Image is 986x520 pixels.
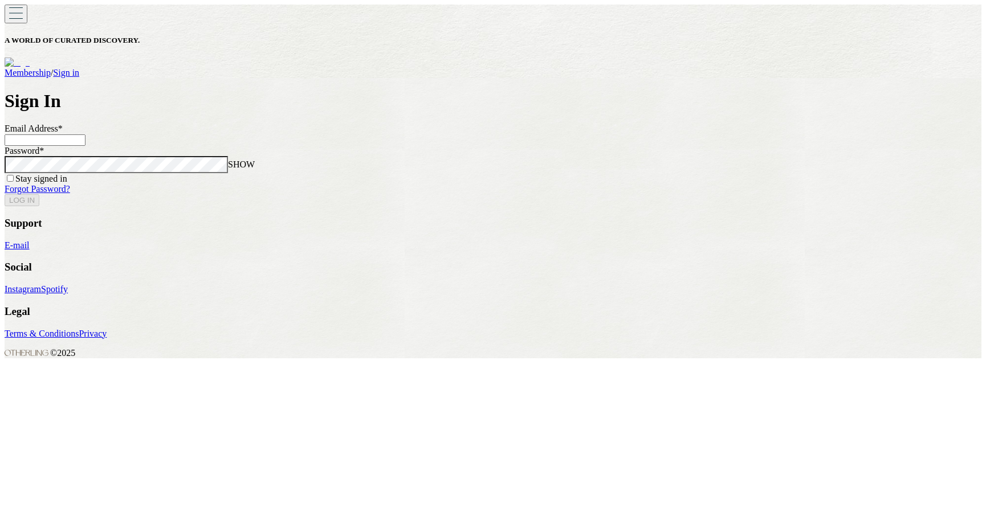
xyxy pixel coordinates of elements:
a: Forgot Password? [5,184,70,194]
a: Membership [5,68,51,77]
label: Password [5,146,44,155]
h3: Social [5,261,981,273]
a: E-mail [5,240,30,250]
img: logo [5,58,30,68]
h3: Support [5,217,981,230]
h1: Sign In [5,91,981,112]
button: LOG IN [5,194,39,206]
a: Instagram [5,284,41,294]
a: Privacy [79,329,107,338]
a: Sign in [53,68,79,77]
label: Email Address [5,124,63,133]
span: © 2025 [5,348,75,358]
span: SHOW [228,159,255,169]
h3: Legal [5,305,981,318]
a: Terms & Conditions [5,329,79,338]
label: Stay signed in [15,174,67,183]
a: Spotify [41,284,68,294]
span: / [51,68,53,77]
h5: A WORLD OF CURATED DISCOVERY. [5,36,981,45]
